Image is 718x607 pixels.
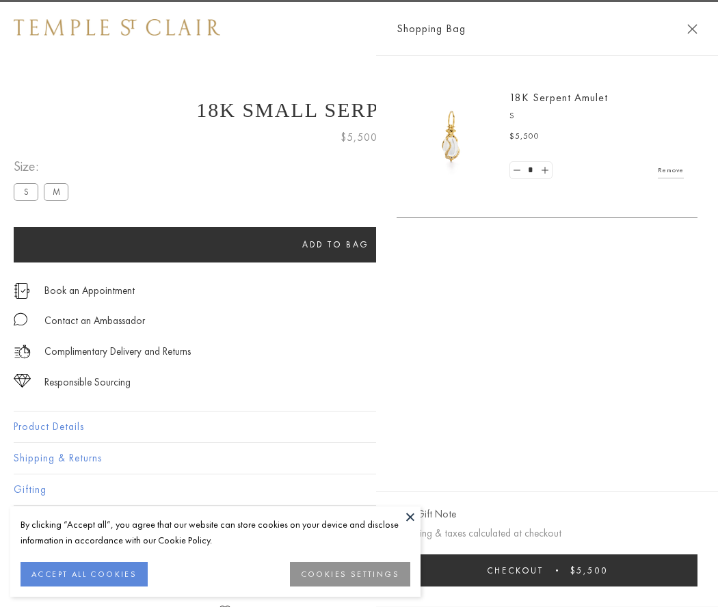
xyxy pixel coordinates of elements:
label: M [44,183,68,200]
a: Remove [658,163,684,178]
p: S [509,109,684,123]
a: Set quantity to 2 [537,162,551,179]
button: ACCEPT ALL COOKIES [21,562,148,586]
label: S [14,183,38,200]
img: icon_sourcing.svg [14,374,31,388]
button: Checkout $5,500 [397,554,697,586]
button: Gifting [14,474,704,505]
div: By clicking “Accept all”, you agree that our website can store cookies on your device and disclos... [21,517,410,548]
a: Set quantity to 0 [510,162,524,179]
span: Checkout [487,565,544,576]
span: Size: [14,155,74,178]
img: icon_delivery.svg [14,343,31,360]
img: icon_appointment.svg [14,283,30,299]
img: Temple St. Clair [14,19,220,36]
p: Complimentary Delivery and Returns [44,343,191,360]
p: Shipping & taxes calculated at checkout [397,525,697,542]
a: Book an Appointment [44,283,135,298]
h1: 18K Small Serpent Amulet [14,98,704,122]
span: $5,500 [341,129,377,146]
button: Shipping & Returns [14,443,704,474]
span: $5,500 [570,565,608,576]
div: Responsible Sourcing [44,374,131,391]
button: Product Details [14,412,704,442]
a: 18K Serpent Amulet [509,90,608,105]
span: Shopping Bag [397,20,466,38]
button: COOKIES SETTINGS [290,562,410,586]
button: Close Shopping Bag [687,24,697,34]
div: Contact an Ambassador [44,312,145,329]
img: MessageIcon-01_2.svg [14,312,27,326]
span: Add to bag [302,239,369,250]
span: $5,500 [509,130,540,144]
button: Add to bag [14,227,658,262]
img: P51836-E11SERPPV [410,96,492,178]
button: Add Gift Note [397,506,456,523]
